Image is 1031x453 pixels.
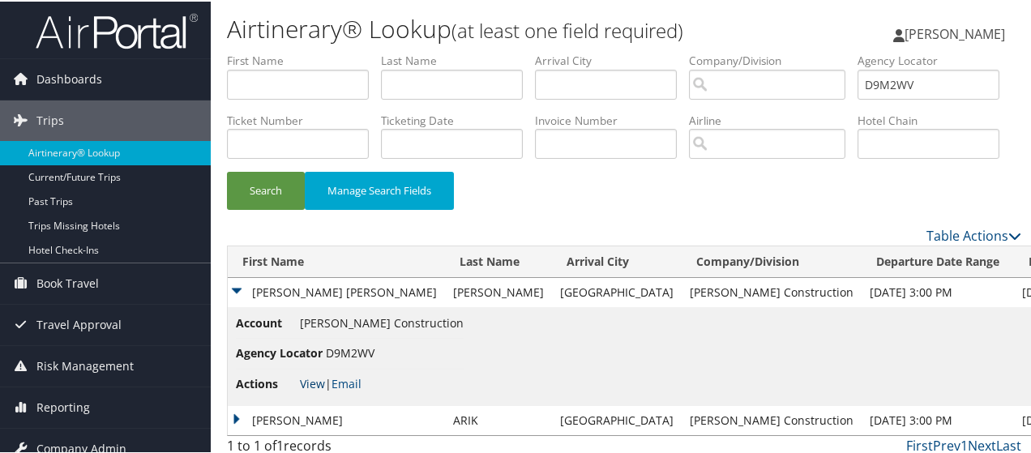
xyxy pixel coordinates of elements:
[535,51,689,67] label: Arrival City
[862,276,1014,306] td: [DATE] 3:00 PM
[933,435,960,453] a: Prev
[862,404,1014,434] td: [DATE] 3:00 PM
[36,386,90,426] span: Reporting
[36,344,134,385] span: Risk Management
[36,262,99,302] span: Book Travel
[381,111,535,127] label: Ticketing Date
[445,245,552,276] th: Last Name: activate to sort column ascending
[445,404,552,434] td: ARIK
[332,374,361,390] a: Email
[682,404,862,434] td: [PERSON_NAME] Construction
[36,11,198,49] img: airportal-logo.png
[227,11,756,45] h1: Airtinerary® Lookup
[996,435,1021,453] a: Last
[906,435,933,453] a: First
[236,374,297,391] span: Actions
[227,170,305,208] button: Search
[300,374,325,390] a: View
[227,51,381,67] label: First Name
[926,225,1021,243] a: Table Actions
[300,374,361,390] span: |
[682,276,862,306] td: [PERSON_NAME] Construction
[36,99,64,139] span: Trips
[381,51,535,67] label: Last Name
[858,51,1012,67] label: Agency Locator
[451,15,683,42] small: (at least one field required)
[552,276,682,306] td: [GEOGRAPHIC_DATA]
[535,111,689,127] label: Invoice Number
[228,276,445,306] td: [PERSON_NAME] [PERSON_NAME]
[862,245,1014,276] th: Departure Date Range: activate to sort column ascending
[968,435,996,453] a: Next
[227,111,381,127] label: Ticket Number
[552,245,682,276] th: Arrival City: activate to sort column ascending
[36,58,102,98] span: Dashboards
[305,170,454,208] button: Manage Search Fields
[552,404,682,434] td: [GEOGRAPHIC_DATA]
[858,111,1012,127] label: Hotel Chain
[905,24,1005,41] span: [PERSON_NAME]
[960,435,968,453] a: 1
[228,245,445,276] th: First Name: activate to sort column ascending
[236,343,323,361] span: Agency Locator
[689,111,858,127] label: Airline
[682,245,862,276] th: Company/Division
[893,8,1021,57] a: [PERSON_NAME]
[36,303,122,344] span: Travel Approval
[445,276,552,306] td: [PERSON_NAME]
[326,344,374,359] span: D9M2WV
[228,404,445,434] td: [PERSON_NAME]
[276,435,284,453] span: 1
[236,313,297,331] span: Account
[689,51,858,67] label: Company/Division
[300,314,464,329] span: [PERSON_NAME] Construction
